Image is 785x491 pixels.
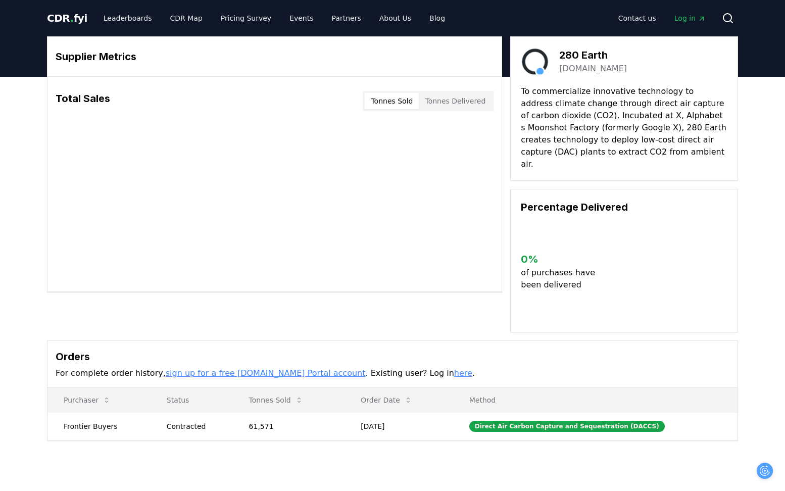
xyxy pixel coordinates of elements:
[521,47,549,75] img: 280 Earth-logo
[421,9,453,27] a: Blog
[610,9,664,27] a: Contact us
[345,412,453,440] td: [DATE]
[167,421,225,431] div: Contracted
[162,9,211,27] a: CDR Map
[56,367,729,379] p: For complete order history, . Existing user? Log in .
[521,200,727,215] h3: Percentage Delivered
[56,49,494,64] h3: Supplier Metrics
[166,368,366,378] a: sign up for a free [DOMAIN_NAME] Portal account
[47,11,87,25] a: CDR.fyi
[521,267,603,291] p: of purchases have been delivered
[559,63,627,75] a: [DOMAIN_NAME]
[213,9,279,27] a: Pricing Survey
[95,9,453,27] nav: Main
[281,9,321,27] a: Events
[56,91,110,111] h3: Total Sales
[241,390,311,410] button: Tonnes Sold
[521,85,727,170] p: To commercialize innovative technology to address climate change through direct air capture of ca...
[56,349,729,364] h3: Orders
[454,368,472,378] a: here
[47,412,151,440] td: Frontier Buyers
[674,13,706,23] span: Log in
[159,395,225,405] p: Status
[559,47,627,63] h3: 280 Earth
[365,93,419,109] button: Tonnes Sold
[70,12,74,24] span: .
[47,12,87,24] span: CDR fyi
[56,390,119,410] button: Purchaser
[95,9,160,27] a: Leaderboards
[233,412,345,440] td: 61,571
[469,421,665,432] div: Direct Air Carbon Capture and Sequestration (DACCS)
[521,252,603,267] h3: 0 %
[371,9,419,27] a: About Us
[461,395,729,405] p: Method
[353,390,420,410] button: Order Date
[419,93,492,109] button: Tonnes Delivered
[324,9,369,27] a: Partners
[666,9,714,27] a: Log in
[610,9,714,27] nav: Main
